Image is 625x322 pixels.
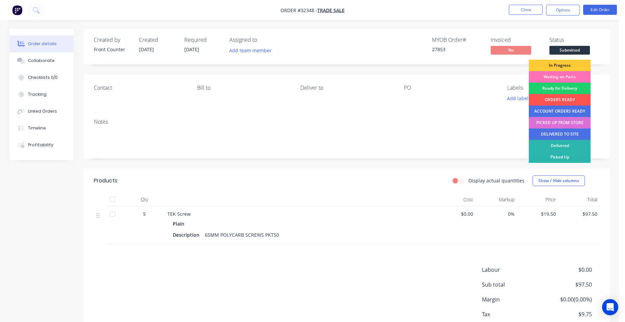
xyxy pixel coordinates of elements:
div: Delivered [529,140,591,151]
span: [DATE] [139,46,154,53]
div: Created by [94,37,131,43]
img: Factory [12,5,22,15]
span: 0% [479,210,515,217]
span: $0.00 [437,210,473,217]
span: $9.75 [542,310,592,318]
div: Order details [28,41,57,47]
div: Qty [124,193,165,206]
button: Linked Orders [9,103,74,120]
button: Order details [9,35,74,52]
button: Collaborate [9,52,74,69]
div: Markup [476,193,517,206]
div: Description [173,230,202,240]
button: Checklists 0/0 [9,69,74,86]
div: In Progress [529,60,591,71]
div: PO [404,85,496,91]
div: Front Counter [94,46,131,53]
div: Plain [173,219,187,229]
div: Required [184,37,221,43]
span: Order #32348 - [280,7,317,13]
div: MYOB Order # [432,37,483,43]
div: Created [139,37,176,43]
div: Timeline [28,125,46,131]
div: Collaborate [28,58,55,64]
div: Waiting on Parts [529,71,591,83]
div: 27853 [432,46,483,53]
span: $0.00 [542,266,592,274]
div: ACCOUNT ORDERS READY [529,106,591,117]
span: 5 [143,210,146,217]
div: Linked Orders [28,108,57,114]
button: Add labels [504,94,535,103]
span: Submitted [549,46,590,54]
div: PICKED UP FROM STORE [529,117,591,128]
span: Sub total [482,281,542,289]
div: Contact [94,85,186,91]
button: Submitted [549,46,590,56]
div: Ready for Delivery [529,83,591,94]
span: [DATE] [184,46,199,53]
button: Add team member [229,46,275,55]
div: Tracking [28,91,47,97]
div: ORDERS READY [529,94,591,106]
label: Display actual quantities [468,177,524,184]
div: Picked Up [529,151,591,163]
button: Timeline [9,120,74,137]
span: Labour [482,266,542,274]
span: Tax [482,310,542,318]
div: Open Intercom Messenger [602,299,618,315]
span: No [491,46,531,54]
button: Edit Order [583,5,617,15]
div: DELIVERED TO SITE [529,128,591,140]
div: Price [517,193,559,206]
div: Notes [94,119,600,125]
div: Products [94,177,117,185]
a: TRADE SALE [317,7,345,13]
div: Invoiced [491,37,541,43]
div: Status [549,37,600,43]
button: Profitability [9,137,74,153]
div: Checklists 0/0 [28,75,58,81]
span: Margin [482,295,542,303]
span: $97.50 [542,281,592,289]
div: Cost [435,193,476,206]
button: Tracking [9,86,74,103]
span: TEK Screw [167,211,191,217]
span: $19.50 [520,210,556,217]
button: Add team member [225,46,275,55]
div: Labels [507,85,600,91]
div: Profitability [28,142,53,148]
div: Deliver to [300,85,393,91]
button: Close [509,5,543,15]
button: Options [546,5,580,16]
div: Assigned to [229,37,297,43]
span: $0.00 ( 0.00 %) [542,295,592,303]
div: Bill to [197,85,290,91]
div: 65MM POLYCARB SCREWS PKT50 [202,230,282,240]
